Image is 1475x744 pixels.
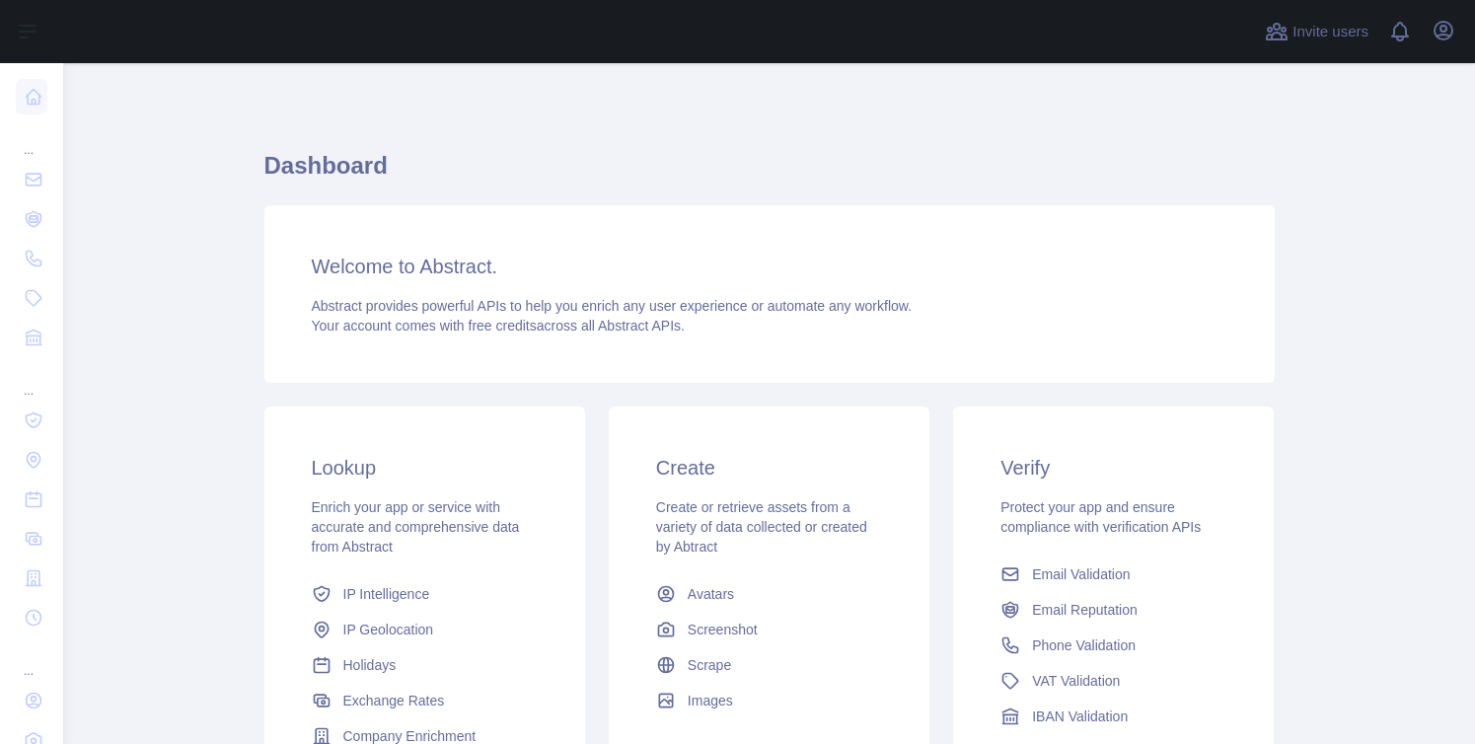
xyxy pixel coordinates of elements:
[688,620,758,639] span: Screenshot
[1032,600,1138,620] span: Email Reputation
[648,576,890,612] a: Avatars
[656,499,867,555] span: Create or retrieve assets from a variety of data collected or created by Abtract
[1032,707,1128,726] span: IBAN Validation
[312,298,913,314] span: Abstract provides powerful APIs to help you enrich any user experience or automate any workflow.
[343,620,434,639] span: IP Geolocation
[312,499,520,555] span: Enrich your app or service with accurate and comprehensive data from Abstract
[16,639,47,679] div: ...
[688,584,734,604] span: Avatars
[648,683,890,718] a: Images
[304,576,546,612] a: IP Intelligence
[312,318,685,334] span: Your account comes with across all Abstract APIs.
[264,150,1275,197] h1: Dashboard
[16,118,47,158] div: ...
[993,628,1234,663] a: Phone Validation
[304,647,546,683] a: Holidays
[1292,21,1368,43] span: Invite users
[1032,671,1120,691] span: VAT Validation
[343,584,430,604] span: IP Intelligence
[16,359,47,399] div: ...
[1000,499,1201,535] span: Protect your app and ensure compliance with verification APIs
[304,683,546,718] a: Exchange Rates
[688,655,731,675] span: Scrape
[993,557,1234,592] a: Email Validation
[1032,564,1130,584] span: Email Validation
[1032,635,1136,655] span: Phone Validation
[688,691,733,710] span: Images
[469,318,537,334] span: free credits
[343,655,397,675] span: Holidays
[656,454,882,482] h3: Create
[1261,16,1372,47] button: Invite users
[304,612,546,647] a: IP Geolocation
[648,612,890,647] a: Screenshot
[312,253,1227,280] h3: Welcome to Abstract.
[648,647,890,683] a: Scrape
[312,454,538,482] h3: Lookup
[993,592,1234,628] a: Email Reputation
[993,699,1234,734] a: IBAN Validation
[993,663,1234,699] a: VAT Validation
[1000,454,1226,482] h3: Verify
[343,691,445,710] span: Exchange Rates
